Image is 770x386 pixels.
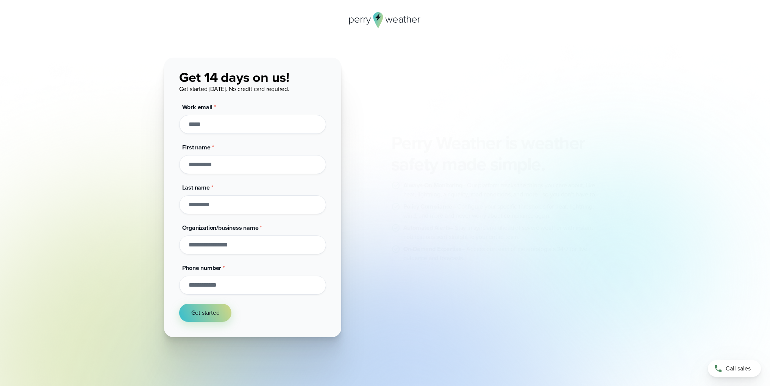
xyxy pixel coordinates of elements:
[182,183,210,192] span: Last name
[179,67,289,87] span: Get 14 days on us!
[726,364,751,373] span: Call sales
[182,264,222,272] span: Phone number
[179,304,232,322] button: Get started
[182,143,211,152] span: First name
[191,308,220,317] span: Get started
[179,85,289,93] span: Get started [DATE]. No credit card required.
[708,360,761,377] a: Call sales
[182,223,259,232] span: Organization/business name
[182,103,212,111] span: Work email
